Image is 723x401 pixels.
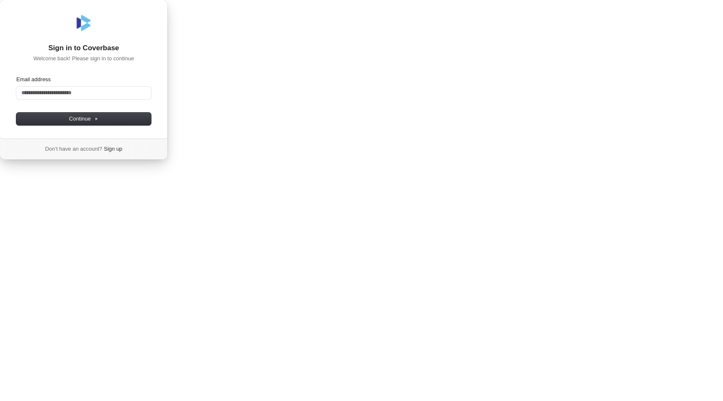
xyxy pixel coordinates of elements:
a: Sign up [104,145,122,153]
label: Email address [16,76,51,83]
button: Continue [16,113,151,125]
span: Continue [69,115,98,123]
span: Don’t have an account? [45,145,103,153]
p: Welcome back! Please sign in to continue [16,55,151,62]
img: Coverbase [74,13,94,33]
h1: Sign in to Coverbase [16,43,151,53]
